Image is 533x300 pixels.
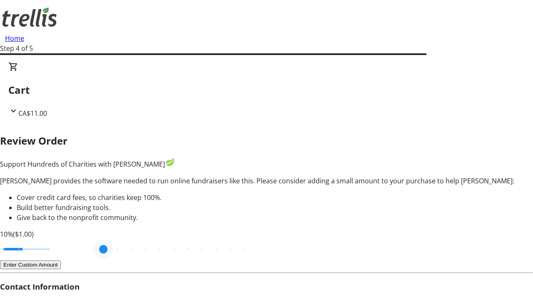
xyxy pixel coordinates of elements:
[8,62,525,118] div: CartCA$11.00
[17,212,533,222] li: Give back to the nonprofit community.
[8,82,525,97] h2: Cart
[18,109,47,118] span: CA$11.00
[17,192,533,202] li: Cover credit card fees, so charities keep 100%.
[17,202,533,212] li: Build better fundraising tools.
